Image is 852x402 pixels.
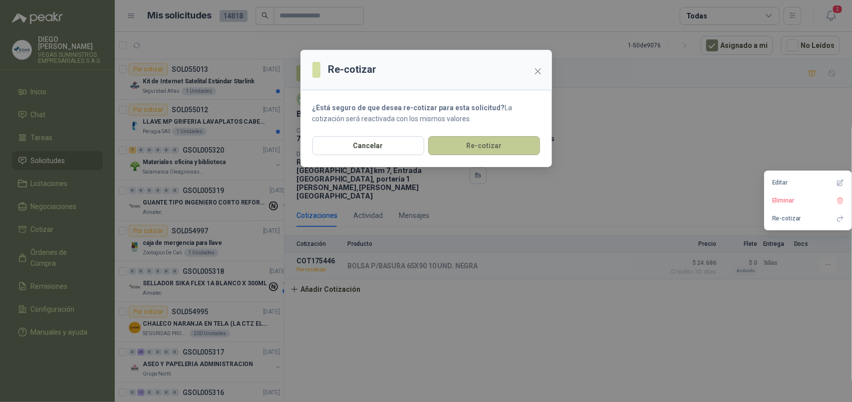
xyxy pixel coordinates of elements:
[328,62,377,77] h3: Re-cotizar
[312,136,424,155] button: Cancelar
[312,102,540,124] p: La cotización será reactivada con los mismos valores.
[312,104,505,112] strong: ¿Está seguro de que desea re-cotizar para esta solicitud?
[530,63,546,79] button: Close
[534,67,542,75] span: close
[428,136,540,155] button: Re-cotizar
